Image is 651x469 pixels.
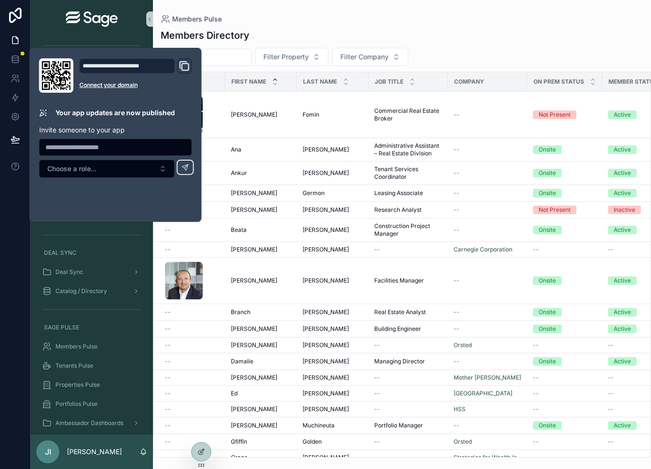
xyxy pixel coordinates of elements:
div: Onsite [539,189,556,197]
span: [PERSON_NAME] [303,226,349,234]
a: [PERSON_NAME] [231,246,291,253]
button: Select Button [332,48,408,66]
a: Carnegie Corporation [454,246,512,253]
a: -- [374,390,442,397]
a: Strategies for Wealth (sub. [GEOGRAPHIC_DATA]) [454,454,521,461]
button: Select Button [39,160,175,178]
button: Select Button [255,48,328,66]
a: -- [165,308,219,316]
span: -- [454,111,459,119]
span: -- [608,246,614,253]
span: -- [454,422,459,429]
a: Orsted [454,438,521,446]
span: [PERSON_NAME] [303,246,349,253]
a: Connect your domain [79,81,192,89]
a: Members Pulse [161,14,222,24]
span: -- [374,246,380,253]
a: Building Engineer [374,325,442,333]
span: -- [533,438,539,446]
span: Choose a role... [47,164,97,174]
a: -- [454,325,521,333]
a: [PERSON_NAME] [303,146,363,153]
a: HSS [454,405,466,413]
a: HSS [454,405,521,413]
a: -- [165,405,219,413]
div: Onsite [539,276,556,285]
a: [PERSON_NAME] [231,111,291,119]
div: Not Present [539,206,571,214]
a: Orsted [454,341,521,349]
a: Mother [PERSON_NAME] [454,374,521,382]
a: -- [374,341,442,349]
span: Facilities Manager [374,277,424,284]
a: -- [374,405,442,413]
span: -- [454,325,459,333]
a: -- [454,277,521,284]
span: Germon [303,189,325,197]
a: -- [454,226,521,234]
a: SAGE PULSE [36,319,147,336]
a: [PERSON_NAME] [231,341,291,349]
div: Not Present [539,110,571,119]
a: [PERSON_NAME] [231,189,291,197]
a: [PERSON_NAME] [303,308,363,316]
div: Active [614,325,631,333]
a: Ana [231,146,291,153]
a: -- [533,438,597,446]
a: -- [165,390,219,397]
a: [PERSON_NAME] [231,325,291,333]
a: -- [454,111,521,119]
a: Onsite [533,325,597,333]
div: Active [614,145,631,154]
span: Last Name [303,78,337,86]
div: Active [614,308,631,316]
div: Domain and Custom Link [79,58,192,93]
span: [PERSON_NAME] [303,308,349,316]
span: -- [533,454,539,461]
a: Ambassador Dashboards [36,414,147,432]
a: Fomin [303,111,363,119]
span: Job Title [375,78,403,86]
span: Catalog / Directory [55,287,107,295]
span: -- [165,390,171,397]
a: Onsite [533,145,597,154]
div: Onsite [539,357,556,366]
span: Deal Sync [55,268,83,276]
span: -- [454,277,459,284]
a: -- [165,226,219,234]
span: [PERSON_NAME] [303,325,349,333]
span: Company [454,78,484,86]
a: Onsite [533,421,597,430]
span: -- [165,341,171,349]
div: Active [614,276,631,285]
a: Facilities Manager [374,277,442,284]
a: Managing Director [374,358,442,365]
span: Golden [303,438,322,446]
a: -- [454,358,521,365]
a: -- [165,246,219,253]
span: Properties Pulse [55,381,100,389]
span: [PERSON_NAME] [231,325,277,333]
a: [GEOGRAPHIC_DATA] [454,390,521,397]
span: [PERSON_NAME] [231,111,277,119]
span: Beata [231,226,247,234]
span: -- [374,405,380,413]
span: [PERSON_NAME] [231,277,277,284]
a: Orsted [454,438,472,446]
span: -- [533,405,539,413]
div: Active [614,421,631,430]
span: -- [608,438,614,446]
a: -- [165,438,219,446]
a: Onsite [533,308,597,316]
a: [PERSON_NAME] [303,454,363,461]
span: -- [165,438,171,446]
span: -- [374,341,380,349]
a: [PERSON_NAME] [303,169,363,177]
a: Onsite [533,276,597,285]
span: Ed [231,390,238,397]
span: [PERSON_NAME] [231,374,277,382]
span: Tenant Services Coordinator [374,165,442,181]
